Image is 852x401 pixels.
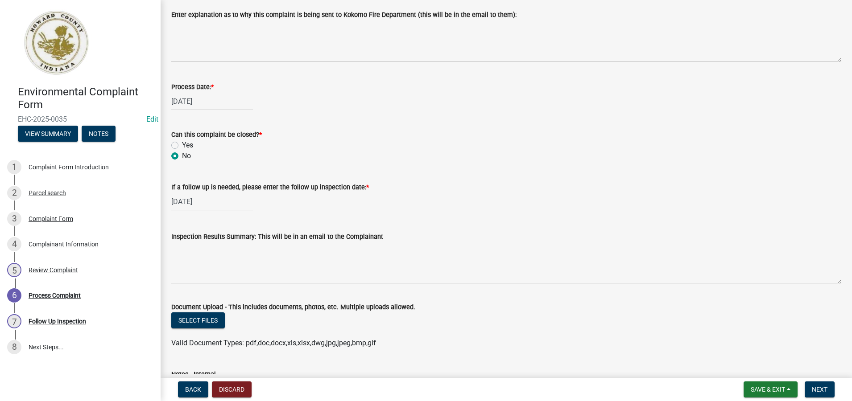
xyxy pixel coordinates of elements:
[182,140,193,151] label: Yes
[7,160,21,174] div: 1
[18,86,153,111] h4: Environmental Complaint Form
[18,115,143,123] span: EHC-2025-0035
[171,339,376,347] span: Valid Document Types: pdf,doc,docx,xls,xlsx,dwg,jpg,jpeg,bmp,gif
[7,186,21,200] div: 2
[29,292,81,299] div: Process Complaint
[29,267,78,273] div: Review Complaint
[805,381,835,397] button: Next
[146,115,158,123] wm-modal-confirm: Edit Application Number
[751,386,785,393] span: Save & Exit
[171,192,253,211] input: mm/dd/yyyy
[171,234,383,240] label: Inspection Results Summary: This will be in an email to the Complainant
[7,237,21,251] div: 4
[185,386,201,393] span: Back
[178,381,208,397] button: Back
[29,164,109,170] div: Complaint Form Introduction
[182,151,191,161] label: No
[171,84,214,90] label: Process Date:
[18,126,78,142] button: View Summary
[29,241,99,247] div: Complainant Information
[146,115,158,123] a: Edit
[171,92,253,110] input: mm/dd/yyyy
[171,132,262,138] label: Can this complaint be closed?
[7,263,21,277] div: 5
[29,318,86,324] div: Follow Up Inspection
[171,372,216,378] label: Notes - Internal
[171,304,415,311] label: Document Upload - This includes documents, photos, etc. Multiple uploads allowed.
[171,12,517,18] label: Enter explanation as to why this complaint is being sent to Kokomo Fire Department (this will be ...
[7,314,21,328] div: 7
[171,312,225,328] button: Select files
[29,216,73,222] div: Complaint Form
[744,381,798,397] button: Save & Exit
[7,212,21,226] div: 3
[812,386,827,393] span: Next
[18,9,94,76] img: Howard County, Indiana
[212,381,252,397] button: Discard
[82,126,116,142] button: Notes
[29,190,66,196] div: Parcel search
[171,184,369,191] label: If a follow up is needed, please enter the follow up inspection date:
[7,340,21,354] div: 8
[18,131,78,138] wm-modal-confirm: Summary
[82,131,116,138] wm-modal-confirm: Notes
[7,288,21,303] div: 6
